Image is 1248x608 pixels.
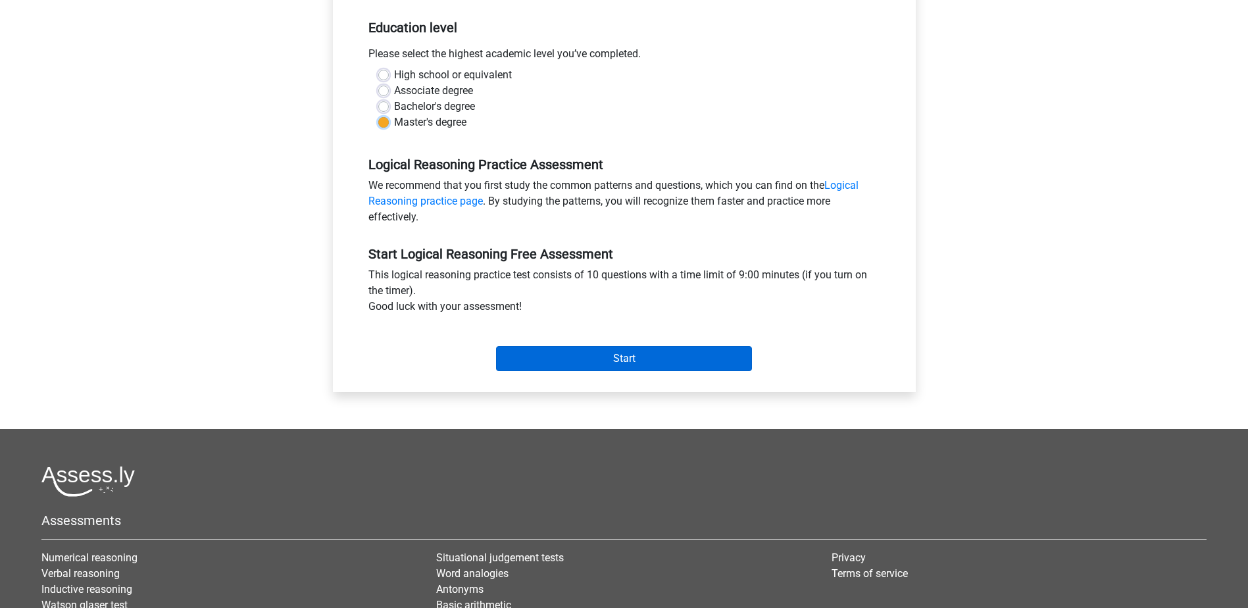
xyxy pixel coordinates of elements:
a: Situational judgement tests [436,551,564,564]
input: Start [496,346,752,371]
h5: Logical Reasoning Practice Assessment [368,157,880,172]
label: Associate degree [394,83,473,99]
a: Privacy [832,551,866,564]
a: Antonyms [436,583,484,595]
label: High school or equivalent [394,67,512,83]
div: We recommend that you first study the common patterns and questions, which you can find on the . ... [359,178,890,230]
a: Word analogies [436,567,509,580]
div: This logical reasoning practice test consists of 10 questions with a time limit of 9:00 minutes (... [359,267,890,320]
a: Verbal reasoning [41,567,120,580]
h5: Assessments [41,513,1207,528]
a: Terms of service [832,567,908,580]
img: Assessly logo [41,466,135,497]
a: Numerical reasoning [41,551,137,564]
a: Inductive reasoning [41,583,132,595]
h5: Education level [368,14,880,41]
div: Please select the highest academic level you’ve completed. [359,46,890,67]
label: Bachelor's degree [394,99,475,114]
label: Master's degree [394,114,466,130]
h5: Start Logical Reasoning Free Assessment [368,246,880,262]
